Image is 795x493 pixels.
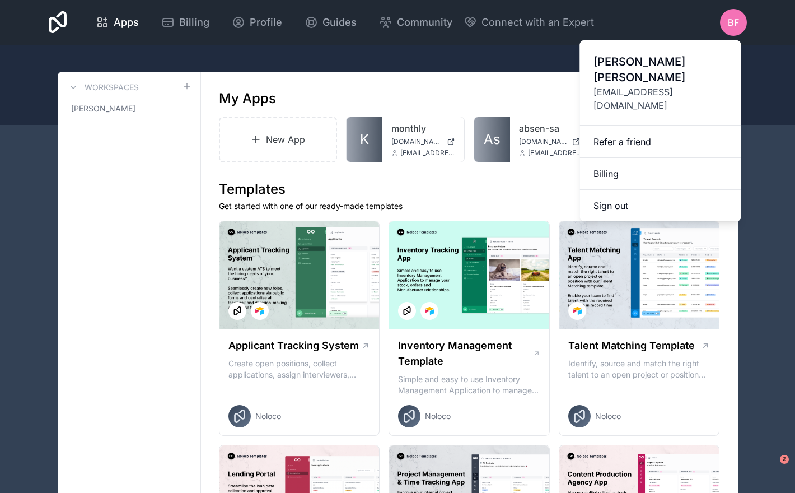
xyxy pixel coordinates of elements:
[228,338,359,354] h1: Applicant Tracking System
[593,54,728,85] span: [PERSON_NAME] [PERSON_NAME]
[780,455,789,464] span: 2
[519,137,583,146] a: [DOMAIN_NAME]
[347,117,382,162] a: K
[322,15,357,30] span: Guides
[519,137,567,146] span: [DOMAIN_NAME]
[87,10,148,35] a: Apps
[580,190,741,221] button: Sign out
[519,122,583,135] a: absen-sa
[391,137,442,146] span: [DOMAIN_NAME]
[219,117,338,162] a: New App
[474,117,510,162] a: As
[425,306,434,315] img: Airtable Logo
[484,131,501,148] span: As
[255,411,281,422] span: Noloco
[296,10,366,35] a: Guides
[370,10,461,35] a: Community
[223,10,291,35] a: Profile
[67,99,191,119] a: [PERSON_NAME]
[71,103,135,114] span: [PERSON_NAME]
[568,358,710,380] p: Identify, source and match the right talent to an open project or position with our Talent Matchi...
[573,306,582,315] img: Airtable Logo
[360,131,369,148] span: K
[580,126,741,158] a: Refer a friend
[528,148,583,157] span: [EMAIL_ADDRESS][DOMAIN_NAME]
[391,122,455,135] a: monthly
[481,15,594,30] span: Connect with an Expert
[580,158,741,190] a: Billing
[255,306,264,315] img: Airtable Logo
[400,148,455,157] span: [EMAIL_ADDRESS][DOMAIN_NAME]
[397,15,452,30] span: Community
[250,15,282,30] span: Profile
[67,81,139,94] a: Workspaces
[228,358,371,380] p: Create open positions, collect applications, assign interviewers, centralise candidate feedback a...
[391,137,455,146] a: [DOMAIN_NAME]
[757,455,784,482] iframe: Intercom live chat
[179,15,209,30] span: Billing
[595,411,621,422] span: Noloco
[568,338,695,354] h1: Talent Matching Template
[398,338,532,369] h1: Inventory Management Template
[398,374,540,396] p: Simple and easy to use Inventory Management Application to manage your stock, orders and Manufact...
[593,85,728,112] span: [EMAIL_ADDRESS][DOMAIN_NAME]
[728,16,739,29] span: BF
[425,411,451,422] span: Noloco
[219,201,720,212] p: Get started with one of our ready-made templates
[464,15,594,30] button: Connect with an Expert
[114,15,139,30] span: Apps
[85,82,139,93] h3: Workspaces
[219,180,720,198] h1: Templates
[152,10,218,35] a: Billing
[219,90,276,108] h1: My Apps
